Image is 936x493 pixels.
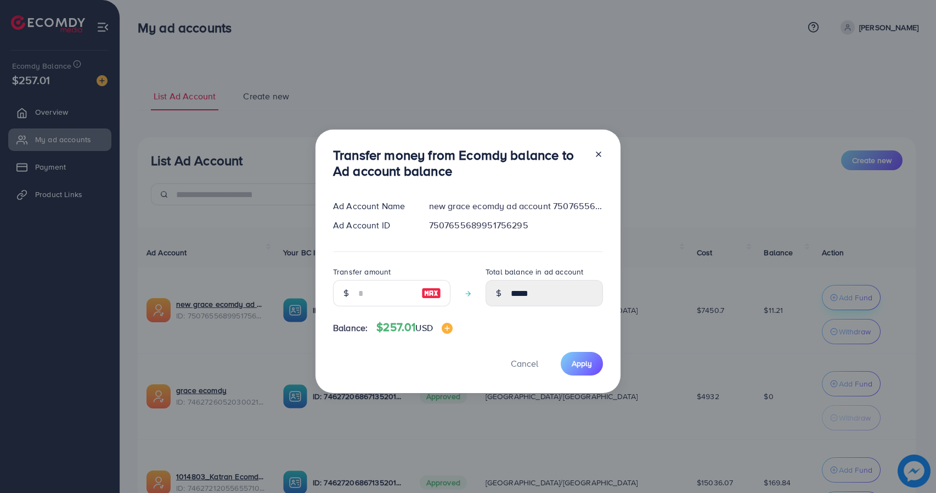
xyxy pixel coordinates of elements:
div: 7507655689951756295 [420,219,612,232]
button: Apply [561,352,603,376]
span: USD [415,322,432,334]
img: image [442,323,453,334]
h3: Transfer money from Ecomdy balance to Ad account balance [333,147,585,179]
label: Transfer amount [333,266,391,277]
button: Cancel [497,352,552,376]
div: Ad Account Name [324,200,420,212]
span: Apply [572,358,592,369]
label: Total balance in ad account [486,266,583,277]
h4: $257.01 [376,321,453,334]
img: image [421,287,441,300]
span: Balance: [333,322,368,334]
div: new grace ecomdy ad account 7507655689951756295 [420,200,612,212]
span: Cancel [511,357,538,369]
div: Ad Account ID [324,219,420,232]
